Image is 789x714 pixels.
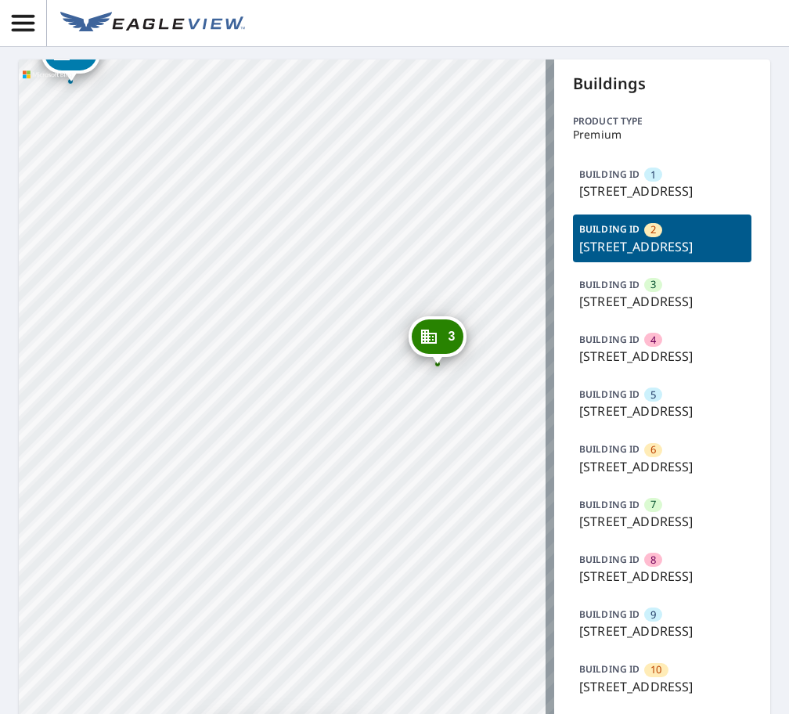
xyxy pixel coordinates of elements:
[650,608,656,622] span: 9
[579,622,745,640] p: [STREET_ADDRESS]
[60,12,245,35] img: EV Logo
[650,662,661,677] span: 10
[579,278,639,291] p: BUILDING ID
[650,168,656,182] span: 1
[449,330,456,342] span: 3
[579,512,745,531] p: [STREET_ADDRESS]
[579,498,639,511] p: BUILDING ID
[650,442,656,457] span: 6
[650,333,656,348] span: 4
[579,237,745,256] p: [STREET_ADDRESS]
[573,72,751,96] p: Buildings
[579,333,639,346] p: BUILDING ID
[579,292,745,311] p: [STREET_ADDRESS]
[579,222,639,236] p: BUILDING ID
[573,128,751,141] p: Premium
[579,388,639,401] p: BUILDING ID
[579,168,639,181] p: BUILDING ID
[579,402,745,420] p: [STREET_ADDRESS]
[579,442,639,456] p: BUILDING ID
[650,277,656,292] span: 3
[409,316,467,365] div: Dropped pin, building 3, Commercial property, 1501 Rosebud Court Ave Loganville, GA 30052
[579,457,745,476] p: [STREET_ADDRESS]
[579,347,745,366] p: [STREET_ADDRESS]
[579,662,639,676] p: BUILDING ID
[650,497,656,512] span: 7
[650,222,656,237] span: 2
[579,608,639,621] p: BUILDING ID
[650,388,656,402] span: 5
[573,114,751,128] p: Product type
[579,677,745,696] p: [STREET_ADDRESS]
[650,553,656,568] span: 8
[579,182,745,200] p: [STREET_ADDRESS]
[579,553,639,566] p: BUILDING ID
[579,567,745,586] p: [STREET_ADDRESS]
